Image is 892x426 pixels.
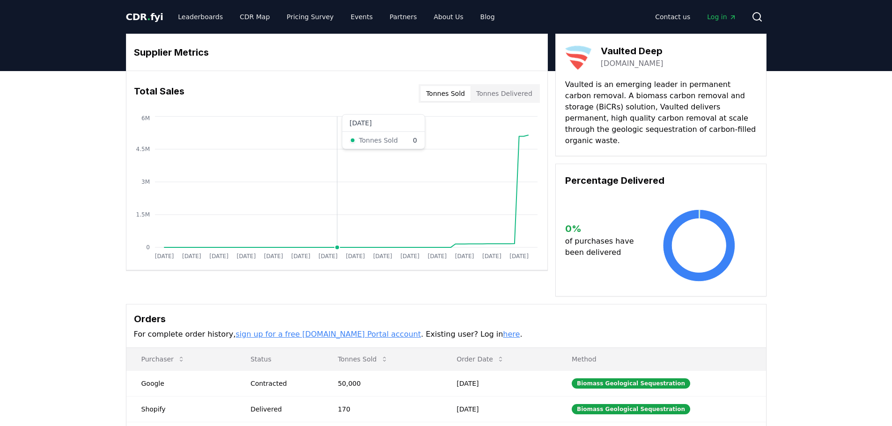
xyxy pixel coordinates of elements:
tspan: [DATE] [291,253,310,260]
nav: Main [170,8,502,25]
tspan: [DATE] [482,253,501,260]
div: Contracted [251,379,316,388]
div: Biomass Geological Sequestration [572,404,690,414]
div: Biomass Geological Sequestration [572,378,690,389]
tspan: [DATE] [455,253,474,260]
tspan: [DATE] [509,253,529,260]
h3: 0 % [565,222,641,236]
tspan: [DATE] [209,253,229,260]
a: CDR Map [232,8,277,25]
tspan: [DATE] [400,253,420,260]
td: [DATE] [442,396,557,422]
td: [DATE] [442,370,557,396]
h3: Orders [134,312,759,326]
tspan: [DATE] [182,253,201,260]
a: [DOMAIN_NAME] [601,58,663,69]
img: Vaulted Deep-logo [565,43,591,70]
span: . [147,11,150,22]
tspan: [DATE] [236,253,256,260]
tspan: 3M [141,179,150,185]
tspan: 1.5M [136,211,149,218]
h3: Vaulted Deep [601,44,663,58]
tspan: 0 [146,244,150,251]
a: Blog [473,8,502,25]
td: 50,000 [323,370,442,396]
a: Partners [382,8,424,25]
a: Pricing Survey [279,8,341,25]
p: of purchases have been delivered [565,236,641,258]
button: Tonnes Sold [420,86,471,101]
tspan: [DATE] [155,253,174,260]
tspan: 4.5M [136,146,149,152]
p: Method [564,354,758,364]
a: Contact us [648,8,698,25]
p: Status [243,354,316,364]
a: About Us [426,8,471,25]
button: Purchaser [134,350,192,368]
a: Log in [700,8,744,25]
button: Tonnes Sold [330,350,395,368]
a: here [503,330,520,339]
h3: Percentage Delivered [565,173,757,188]
tspan: [DATE] [264,253,283,260]
tspan: [DATE] [373,253,392,260]
div: Delivered [251,404,316,414]
tspan: [DATE] [428,253,447,260]
p: For complete order history, . Existing user? Log in . [134,329,759,340]
nav: Main [648,8,744,25]
td: Google [126,370,236,396]
button: Order Date [449,350,512,368]
button: Tonnes Delivered [471,86,538,101]
a: sign up for a free [DOMAIN_NAME] Portal account [236,330,421,339]
span: CDR fyi [126,11,163,22]
h3: Total Sales [134,84,184,103]
tspan: 6M [141,115,150,122]
p: Vaulted is an emerging leader in permanent carbon removal. A biomass carbon removal and storage (... [565,79,757,146]
a: CDR.fyi [126,10,163,23]
td: 170 [323,396,442,422]
td: Shopify [126,396,236,422]
a: Events [343,8,380,25]
tspan: [DATE] [346,253,365,260]
a: Leaderboards [170,8,230,25]
h3: Supplier Metrics [134,45,540,59]
span: Log in [707,12,736,22]
tspan: [DATE] [318,253,338,260]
